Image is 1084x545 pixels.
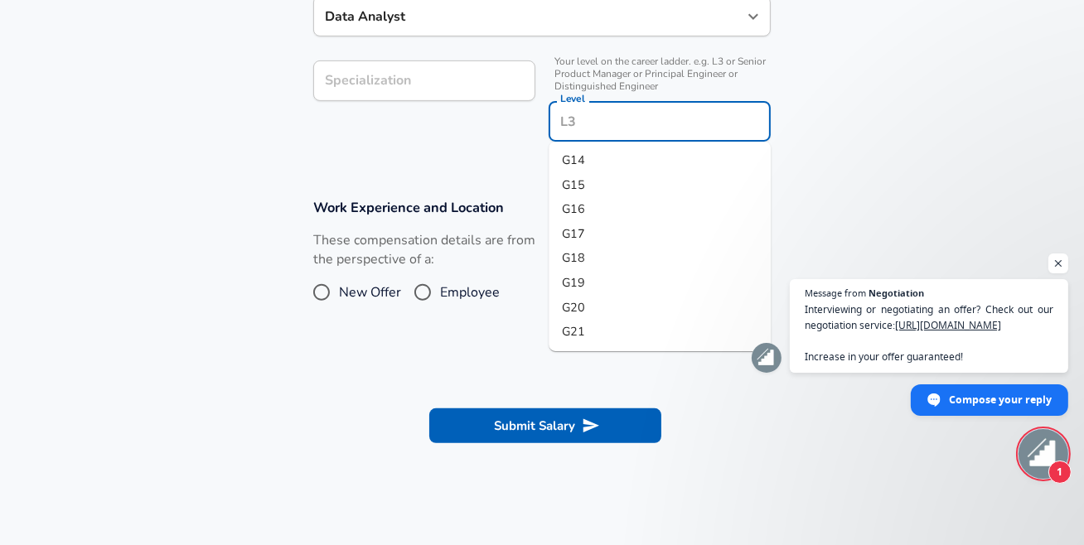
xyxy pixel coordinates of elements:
button: Open [742,5,765,28]
span: G20 [562,299,585,316]
label: These compensation details are from the perspective of a: [313,231,535,269]
span: G16 [562,200,585,217]
label: Level [560,94,585,104]
span: G14 [562,152,585,168]
span: Negotiation [869,288,924,297]
div: Open chat [1019,429,1068,479]
span: G17 [562,225,585,242]
span: G15 [562,176,585,193]
span: Compose your reply [949,385,1052,414]
span: Employee [440,282,500,302]
span: G21 [562,323,585,340]
span: 1 [1048,461,1072,484]
button: Submit Salary [429,408,661,443]
span: New Offer [339,282,401,302]
span: G18 [562,250,585,267]
span: Message from [805,288,866,297]
input: Specialization [313,60,535,101]
span: Interviewing or negotiating an offer? Check out our negotiation service: Increase in your offer g... [805,301,1053,364]
h3: Work Experience and Location [313,198,771,217]
span: G19 [562,274,585,291]
input: Software Engineer [321,3,738,29]
input: L3 [556,109,763,134]
span: Your level on the career ladder. e.g. L3 or Senior Product Manager or Principal Engineer or Disti... [549,55,771,93]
